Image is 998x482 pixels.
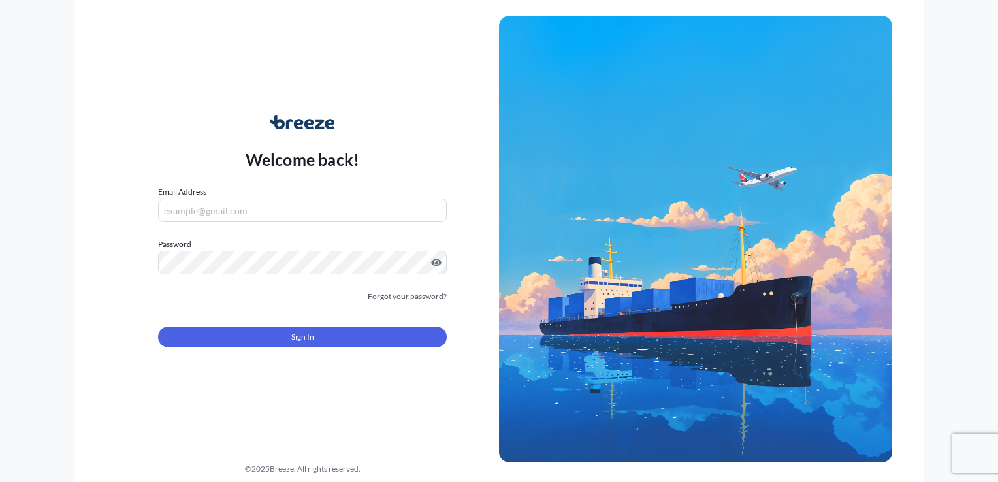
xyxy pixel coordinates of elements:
div: © 2025 Breeze. All rights reserved. [106,462,499,475]
input: example@gmail.com [158,199,447,222]
span: Sign In [291,330,314,344]
button: Sign In [158,327,447,347]
img: Ship illustration [499,16,892,462]
label: Email Address [158,185,206,199]
button: Show password [431,257,442,268]
a: Forgot your password? [368,290,447,303]
p: Welcome back! [246,149,360,170]
label: Password [158,238,447,251]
